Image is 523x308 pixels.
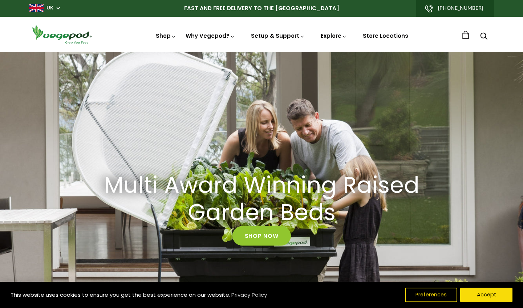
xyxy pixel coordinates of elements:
a: Multi Award Winning Raised Garden Beds [89,172,434,226]
h2: Multi Award Winning Raised Garden Beds [98,172,425,226]
span: This website uses cookies to ensure you get the best experience on our website. [11,291,230,299]
a: Explore [321,32,347,40]
a: Store Locations [363,32,408,40]
a: Shop [156,32,176,40]
button: Preferences [405,288,457,302]
a: Shop Now [232,226,291,246]
a: Setup & Support [251,32,305,40]
a: Search [480,33,487,41]
a: Privacy Policy (opens in a new tab) [230,288,268,301]
a: UK [46,4,53,12]
img: Vegepod [29,24,94,45]
a: Why Vegepod? [186,32,235,40]
button: Accept [460,288,512,302]
img: gb_large.png [29,4,44,12]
